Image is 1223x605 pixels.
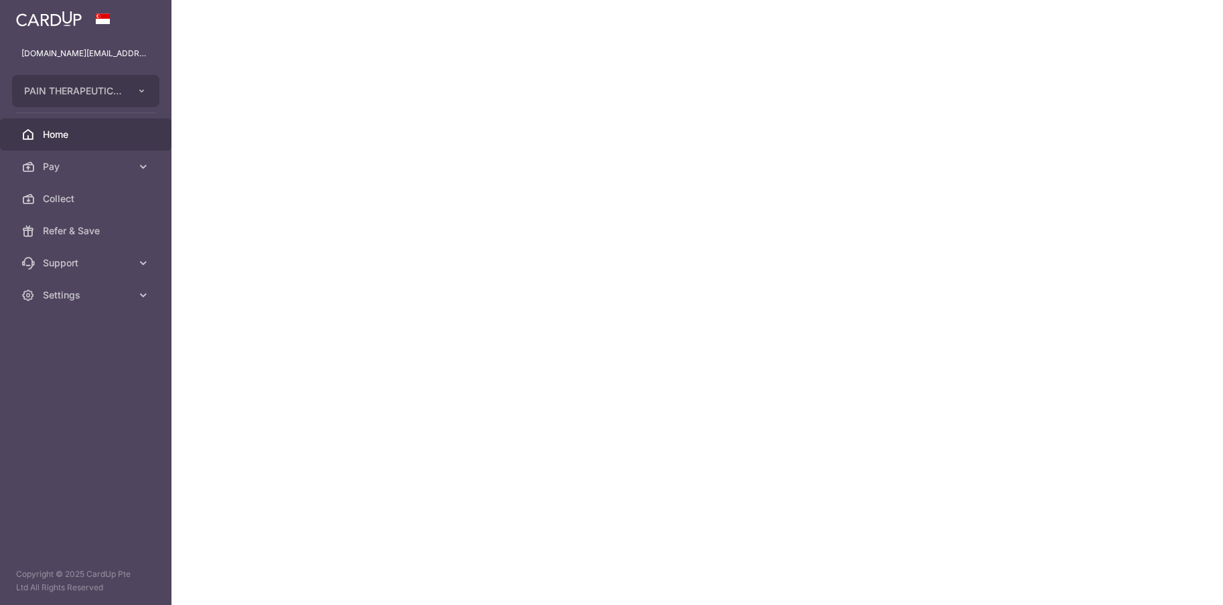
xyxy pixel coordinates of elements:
[43,192,131,205] span: Collect
[21,47,150,60] p: paintherapeutics.sg@gmail.com
[12,75,159,107] button: PAIN THERAPEUTICS PTE. LTD.
[43,224,131,238] span: Refer & Save
[43,256,131,270] span: Support
[24,84,123,98] span: PAIN THERAPEUTICS PTE. LTD.
[16,11,82,27] img: CardUp
[43,128,131,141] span: Home
[43,160,131,173] span: Pay
[43,288,131,302] span: Settings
